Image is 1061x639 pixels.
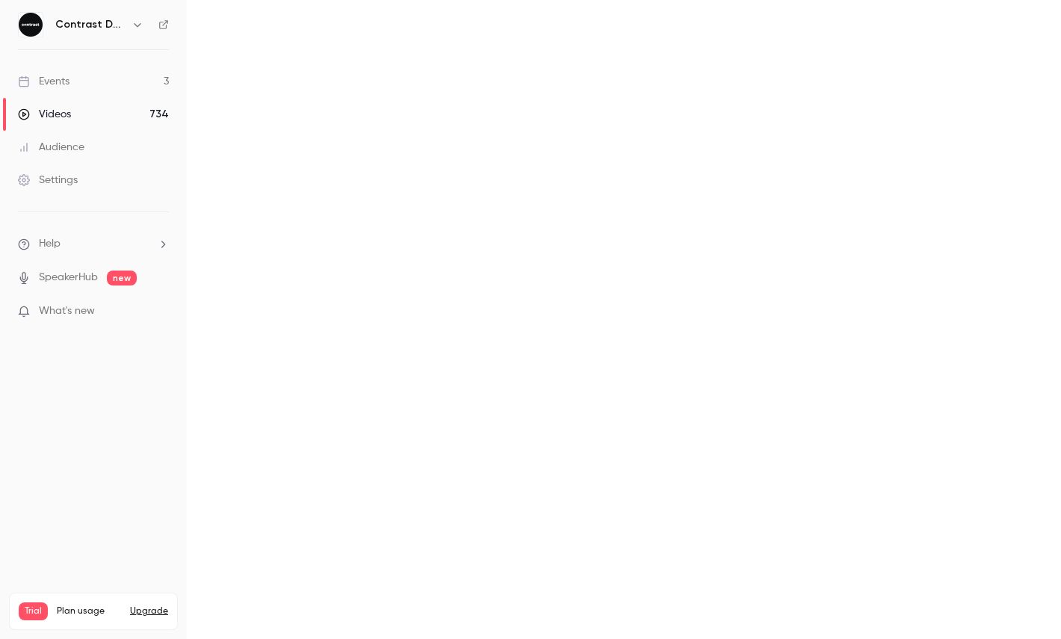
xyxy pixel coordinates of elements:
[19,602,48,620] span: Trial
[39,236,61,252] span: Help
[55,17,126,32] h6: Contrast Demos
[39,303,95,319] span: What's new
[39,270,98,285] a: SpeakerHub
[107,271,137,285] span: new
[18,236,169,252] li: help-dropdown-opener
[18,173,78,188] div: Settings
[18,74,69,89] div: Events
[19,13,43,37] img: Contrast Demos
[18,107,71,122] div: Videos
[57,605,121,617] span: Plan usage
[130,605,168,617] button: Upgrade
[18,140,84,155] div: Audience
